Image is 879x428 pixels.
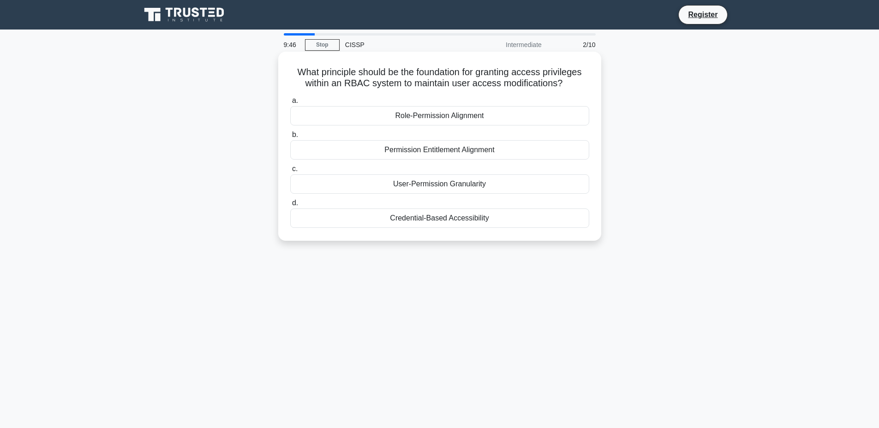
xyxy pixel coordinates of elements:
[547,36,601,54] div: 2/10
[292,165,298,172] span: c.
[290,174,589,194] div: User-Permission Granularity
[340,36,466,54] div: CISSP
[292,131,298,138] span: b.
[290,106,589,125] div: Role-Permission Alignment
[289,66,590,89] h5: What principle should be the foundation for granting access privileges within an RBAC system to m...
[290,208,589,228] div: Credential-Based Accessibility
[290,140,589,160] div: Permission Entitlement Alignment
[292,96,298,104] span: a.
[278,36,305,54] div: 9:46
[292,199,298,207] span: d.
[466,36,547,54] div: Intermediate
[305,39,340,51] a: Stop
[682,9,723,20] a: Register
